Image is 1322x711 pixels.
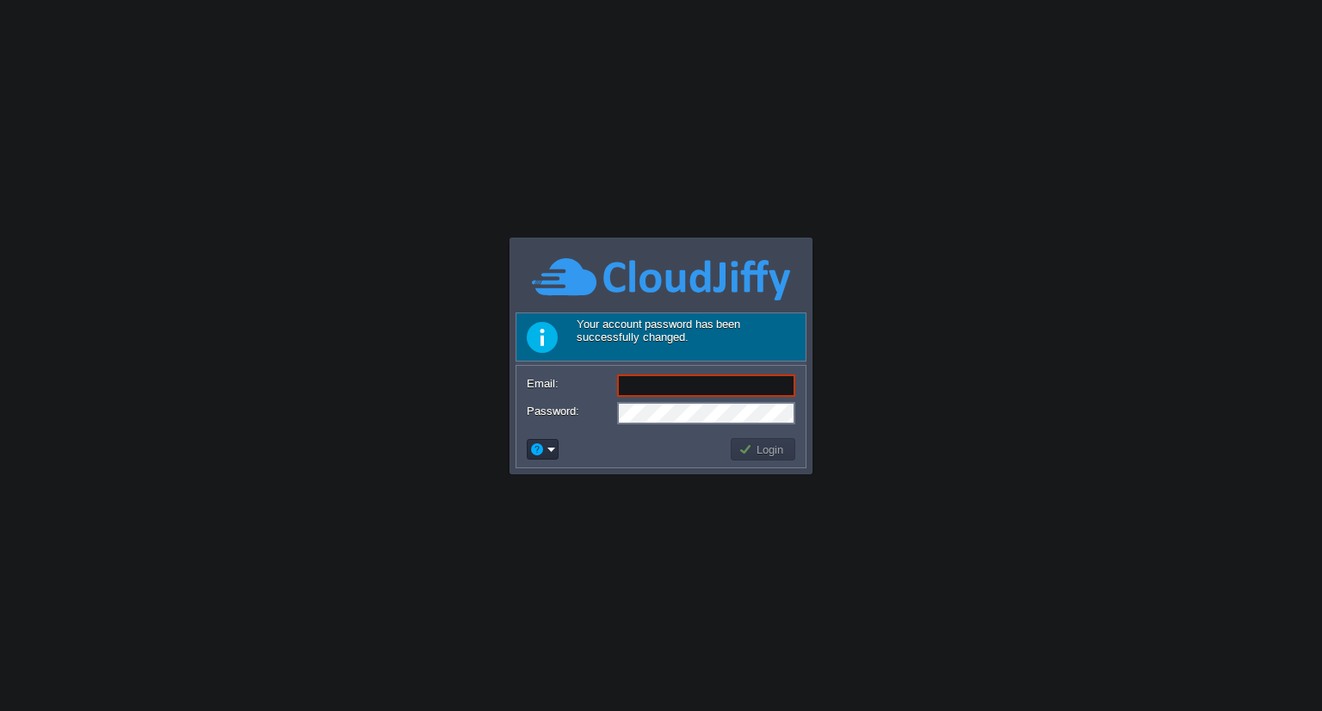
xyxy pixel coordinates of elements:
[527,402,615,420] label: Password:
[516,312,806,362] div: Your account password has been successfully changed.
[1250,642,1305,694] iframe: chat widget
[527,374,615,393] label: Email:
[532,256,790,303] img: CloudJiffy
[738,442,788,457] button: Login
